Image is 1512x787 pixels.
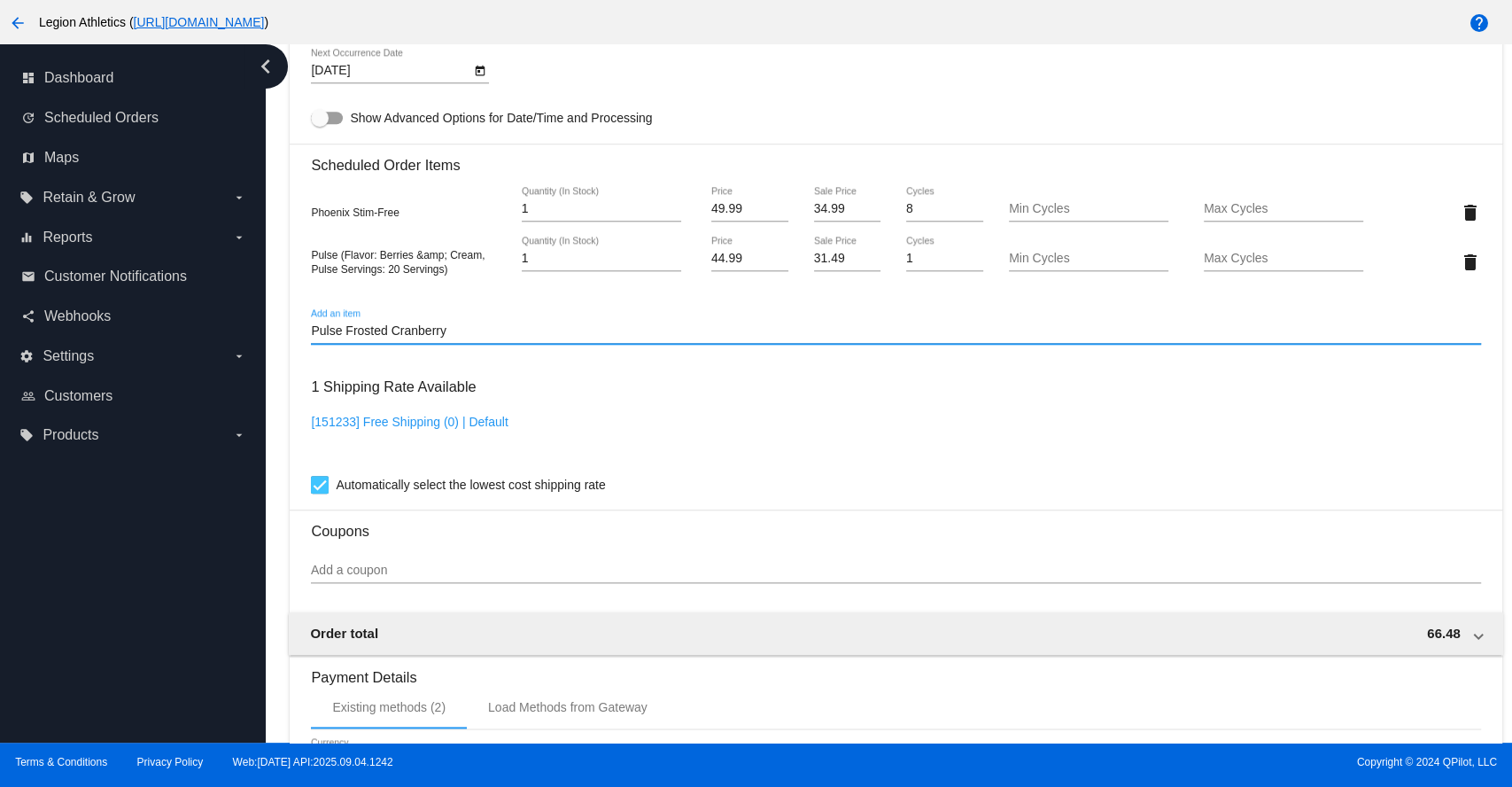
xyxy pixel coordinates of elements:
i: settings [19,349,34,363]
span: 66.48 [1427,626,1461,641]
span: Automatically select the lowest cost shipping rate [336,474,605,495]
span: Legion Athletics ( ) [39,15,268,29]
h3: 1 Shipping Rate Available [311,368,476,406]
span: Products [43,427,98,443]
i: map [21,151,35,165]
a: [151233] Free Shipping (0) | Default [311,415,508,429]
span: Customer Notifications [44,269,187,284]
button: Open calendar [470,60,489,79]
input: Min Cycles [1009,252,1168,266]
a: [URL][DOMAIN_NAME] [134,15,265,29]
input: Price [711,252,788,266]
a: dashboard Dashboard [21,64,246,92]
span: Pulse (Flavor: Berries &amp; Cream, Pulse Servings: 20 Servings) [311,249,485,276]
span: Show Advanced Options for Date/Time and Processing [350,109,652,127]
a: email Customer Notifications [21,262,246,291]
input: Max Cycles [1204,202,1363,216]
input: Min Cycles [1009,202,1168,216]
mat-icon: arrow_back [7,12,28,34]
input: Next Occurrence Date [311,64,470,78]
i: arrow_drop_down [232,191,246,205]
input: Quantity (In Stock) [522,202,681,216]
i: local_offer [19,191,34,205]
mat-icon: delete [1459,252,1480,273]
span: Maps [44,150,79,166]
mat-icon: delete [1459,202,1480,223]
input: Cycles [906,202,983,216]
span: Webhooks [44,308,111,324]
input: Sale Price [814,252,881,266]
input: Sale Price [814,202,881,216]
input: Add a coupon [311,564,1480,578]
i: people_outline [21,389,35,403]
input: Add an item [311,324,1480,339]
i: email [21,269,35,284]
a: Terms & Conditions [15,756,107,768]
span: Dashboard [44,70,113,86]
i: dashboard [21,71,35,85]
i: arrow_drop_down [232,428,246,442]
a: map Maps [21,144,246,172]
a: Web:[DATE] API:2025.09.04.1242 [233,756,393,768]
i: equalizer [19,230,34,245]
div: Load Methods from Gateway [488,700,647,714]
i: chevron_left [252,52,280,81]
input: Cycles [906,252,983,266]
h3: Scheduled Order Items [311,144,1480,174]
input: Quantity (In Stock) [522,252,681,266]
i: arrow_drop_down [232,230,246,245]
span: Retain & Grow [43,190,135,206]
input: Max Cycles [1204,252,1363,266]
span: Scheduled Orders [44,110,159,126]
i: arrow_drop_down [232,349,246,363]
span: Copyright © 2024 QPilot, LLC [772,756,1497,768]
div: Existing methods (2) [332,700,446,714]
span: Phoenix Stim-Free [311,206,399,219]
h3: Coupons [311,510,1480,540]
a: share Webhooks [21,302,246,331]
span: Reports [43,230,92,245]
i: update [21,111,35,125]
h3: Payment Details [311,656,1480,686]
i: share [21,309,35,323]
mat-icon: help [1469,12,1490,34]
input: Price [711,202,788,216]
span: Settings [43,348,94,364]
i: local_offer [19,428,34,442]
span: Order total [310,626,378,641]
mat-expansion-panel-header: Order total 66.48 [289,612,1502,655]
a: Privacy Policy [137,756,204,768]
span: Customers [44,388,112,404]
a: people_outline Customers [21,382,246,410]
a: update Scheduled Orders [21,104,246,132]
